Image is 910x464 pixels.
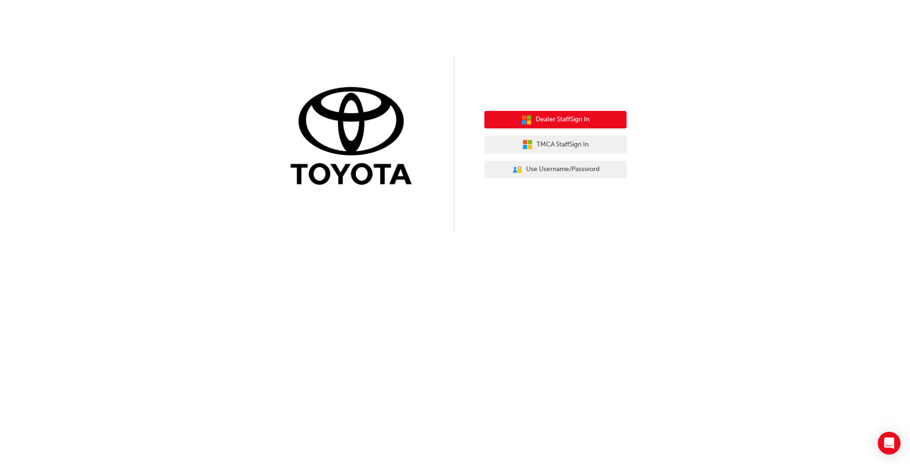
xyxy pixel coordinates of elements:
div: Open Intercom Messenger [878,432,901,455]
span: Use Username/Password [526,164,600,175]
span: TMCA Staff Sign In [537,139,589,150]
img: Trak [283,85,426,190]
button: Use Username/Password [484,161,627,179]
span: Dealer Staff Sign In [536,114,590,125]
button: Dealer StaffSign In [484,111,627,129]
button: TMCA StaffSign In [484,136,627,154]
